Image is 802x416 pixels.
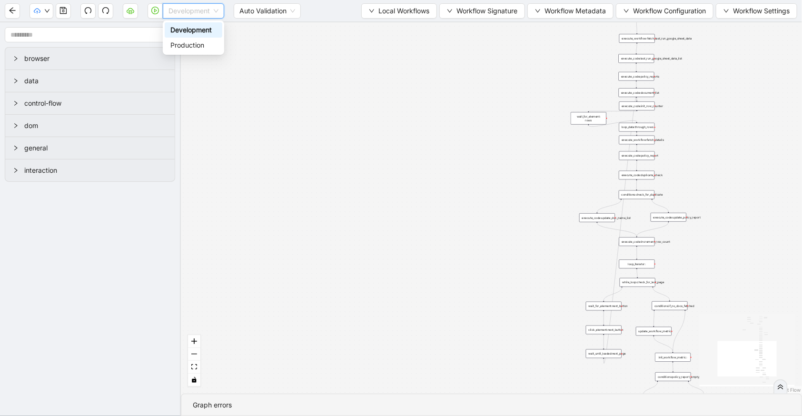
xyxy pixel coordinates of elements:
div: conditions:check_for_duplicate [619,190,654,199]
button: cloud-server [123,3,138,19]
div: browser [5,48,175,69]
button: redo [98,3,113,19]
div: Production [170,40,217,50]
span: Local Workflows [378,6,429,16]
a: React Flow attribution [776,387,801,393]
span: cloud-upload [34,8,40,14]
div: control-flow [5,92,175,114]
span: down [624,8,629,14]
div: execute_workflow:fetch_last_run_google_sheet_data [619,34,655,43]
span: arrow-left [9,7,16,14]
span: control-flow [24,98,167,109]
div: execute_code:duplicate_check [619,171,654,180]
span: double-right [777,384,784,390]
button: arrow-left [5,3,20,19]
div: execute_code:update_policy_report [651,213,686,222]
div: execute_code:init_row_counter [619,101,655,110]
div: execute_code:update_doc_name_list [579,213,615,222]
span: interaction [24,165,167,176]
div: Development [170,25,217,35]
button: downLocal Workflows [361,3,437,19]
button: downWorkflow Signature [439,3,525,19]
span: browser [24,53,167,64]
div: wait_for_element: rows [571,112,606,125]
span: play-circle [151,7,159,14]
g: Edge from conditions:check_for_duplicate to execute_code:update_policy_report [652,200,668,212]
div: while_loop:check_for_last_page [620,278,655,287]
button: zoom out [188,348,200,361]
div: execute_code:increment_row_count [619,238,655,247]
button: save [56,3,71,19]
div: init_workflow_metric: [655,353,691,362]
g: Edge from conditions:if_no_docs_fetched to update_workflow_metric: [654,311,654,326]
div: execute_code:document_list [619,88,654,97]
span: cloud-server [127,7,134,14]
div: execute_code:policy_reports [619,72,654,81]
div: Graph errors [193,400,790,410]
div: conditions:if_no_docs_fetched [652,301,688,310]
g: Edge from wait_for_element: rows to loop_data:through_rows [589,120,637,127]
g: Edge from while_loop:check_for_last_page to conditions:if_no_docs_fetched [653,287,670,300]
g: Edge from execute_code:update_policy_report to execute_code:increment_row_count [637,222,669,236]
g: Edge from execute_workflow:fetch_last_run_google_sheet_data to execute_code:last_run_google_sheet... [636,44,637,53]
div: conditions:policy_report_empty_check [655,372,691,381]
div: wait_until_loaded:next_page [586,349,622,358]
span: down [535,8,541,14]
g: Edge from conditions:policy_report_empty_check to execute_workflow:document_pull [643,382,658,395]
div: execute_code:last_run_google_sheet_data_list [619,54,654,63]
div: wait_for_element:next_button [586,302,622,311]
div: interaction [5,159,175,181]
div: data [5,70,175,92]
g: Edge from conditions:check_for_duplicate to execute_code:update_doc_name_list [597,200,621,212]
button: toggle interactivity [188,374,200,386]
span: undo [84,7,92,14]
g: Edge from execute_code:update_doc_name_list to execute_code:increment_row_count [597,223,637,236]
div: loop_data:through_rows [619,123,655,132]
div: execute_workflow:fetch_details [619,136,655,145]
span: dom [24,120,167,131]
span: redo [102,7,109,14]
g: Edge from conditions:policy_report_empty_check to update_workflow_metric:__0 [689,382,704,393]
span: right [13,145,19,151]
button: downWorkflow Settings [716,3,797,19]
div: execute_code:policy_report [619,151,655,160]
span: data [24,76,167,86]
button: fit view [188,361,200,374]
span: Workflow Settings [733,6,790,16]
g: Edge from update_workflow_metric: to init_workflow_metric: [654,337,673,352]
g: Edge from wait_until_loaded:next_page to execute_code:init_row_counter [604,96,637,364]
span: right [13,56,19,61]
span: right [13,123,19,129]
span: Workflow Signature [456,6,517,16]
button: cloud-uploaddown [30,3,53,19]
button: zoom in [188,335,200,348]
span: right [13,100,19,106]
div: update_workflow_metric: [636,327,672,336]
div: dom [5,115,175,137]
span: down [44,8,50,14]
div: click_element:next_button [586,326,622,335]
span: down [723,8,729,14]
span: Workflow Configuration [633,6,706,16]
span: down [447,8,453,14]
div: Development [165,22,222,38]
span: right [13,78,19,84]
button: downWorkflow Metadata [527,3,614,19]
div: Production [165,38,222,53]
span: Development [168,4,218,18]
div: loop_iterator: [619,259,655,268]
